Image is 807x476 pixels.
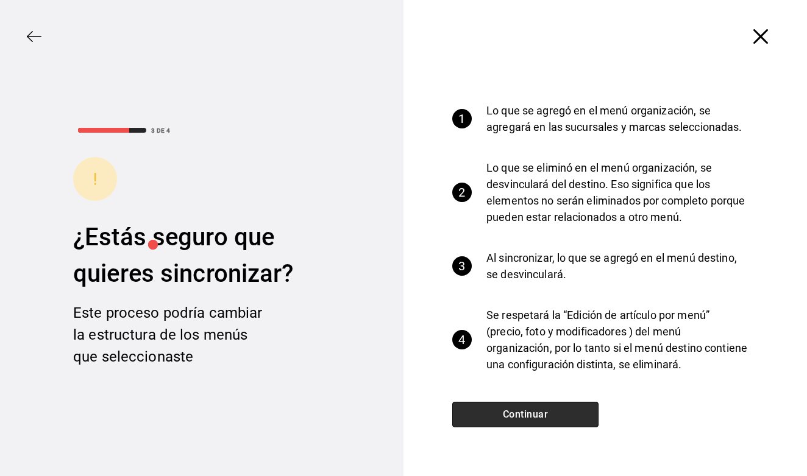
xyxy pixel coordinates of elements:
div: 4 [452,330,472,349]
div: 2 [452,183,472,202]
div: 3 DE 4 [151,126,170,135]
p: Se respetará la “Edición de artículo por menú” (precio, foto y modificadores ) del menú organizac... [486,307,748,373]
button: Continuar [452,402,599,427]
p: Lo que se agregó en el menú organización, se agregará en las sucursales y marcas seleccionadas. [486,102,748,135]
div: 1 [452,109,472,128]
p: Lo que se eliminó en el menú organización, se desvinculará del destino. Eso significa que los ele... [486,159,748,225]
div: ¿Estás seguro que quieres sincronizar? [73,219,330,292]
div: 3 [452,256,472,276]
div: Este proceso podría cambiar la estructura de los menús que seleccionaste [73,302,268,368]
p: Al sincronizar, lo que se agregó en el menú destino, se desvinculará. [486,250,748,282]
